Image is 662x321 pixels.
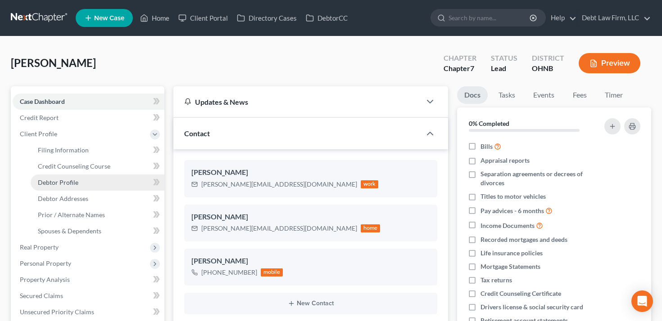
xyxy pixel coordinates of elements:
span: Contact [184,129,210,138]
div: Lead [491,63,517,74]
span: Property Analysis [20,276,70,283]
div: Open Intercom Messenger [631,290,653,312]
a: Prior / Alternate Names [31,207,164,223]
a: Spouses & Dependents [31,223,164,239]
a: Property Analysis [13,272,164,288]
span: Credit Counseling Course [38,162,110,170]
a: Secured Claims [13,288,164,304]
div: [PERSON_NAME] [191,167,431,178]
div: Updates & News [184,97,411,107]
span: Credit Report [20,114,59,121]
span: New Case [94,15,124,22]
span: [PERSON_NAME] [11,56,96,69]
a: Credit Counseling Course [31,158,164,174]
a: Directory Cases [232,10,301,26]
span: Unsecured Priority Claims [20,308,94,316]
input: Search by name... [449,9,531,26]
span: Personal Property [20,259,71,267]
div: [PHONE_NUMBER] [201,268,257,277]
div: Chapter [444,53,476,63]
a: Credit Report [13,110,164,126]
div: [PERSON_NAME][EMAIL_ADDRESS][DOMAIN_NAME] [201,180,357,189]
span: Separation agreements or decrees of divorces [481,169,595,187]
span: Titles to motor vehicles [481,192,546,201]
div: [PERSON_NAME][EMAIL_ADDRESS][DOMAIN_NAME] [201,224,357,233]
a: Debtor Addresses [31,191,164,207]
span: Bills [481,142,493,151]
span: Tax returns [481,276,512,285]
div: mobile [261,268,283,276]
div: [PERSON_NAME] [191,256,431,267]
span: Case Dashboard [20,98,65,105]
span: Income Documents [481,221,535,230]
span: Secured Claims [20,292,63,299]
div: Chapter [444,63,476,74]
div: [PERSON_NAME] [191,212,431,223]
span: Mortgage Statements [481,262,540,271]
div: Status [491,53,517,63]
a: Filing Information [31,142,164,158]
a: Debt Law Firm, LLC [577,10,651,26]
span: Credit Counseling Certificate [481,289,561,298]
div: work [361,180,379,188]
span: Filing Information [38,146,89,154]
span: Client Profile [20,130,57,138]
span: Pay advices - 6 months [481,206,544,215]
span: Prior / Alternate Names [38,211,105,218]
a: Events [526,86,562,104]
a: Home [136,10,174,26]
span: Recorded mortgages and deeds [481,235,567,244]
a: DebtorCC [301,10,352,26]
span: Debtor Addresses [38,195,88,202]
a: Docs [457,86,488,104]
button: Preview [579,53,640,73]
span: Drivers license & social security card [481,303,583,312]
a: Timer [598,86,630,104]
button: New Contact [191,300,431,307]
span: Appraisal reports [481,156,530,165]
div: OHNB [532,63,564,74]
a: Fees [565,86,594,104]
span: Debtor Profile [38,178,78,186]
a: Tasks [491,86,522,104]
span: Real Property [20,243,59,251]
span: Spouses & Dependents [38,227,101,235]
strong: 0% Completed [469,120,509,127]
a: Help [546,10,576,26]
a: Unsecured Priority Claims [13,304,164,320]
div: home [361,224,381,232]
div: District [532,53,564,63]
a: Client Portal [174,10,232,26]
span: Life insurance policies [481,249,543,258]
a: Debtor Profile [31,174,164,191]
span: 7 [470,64,474,72]
a: Case Dashboard [13,94,164,110]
